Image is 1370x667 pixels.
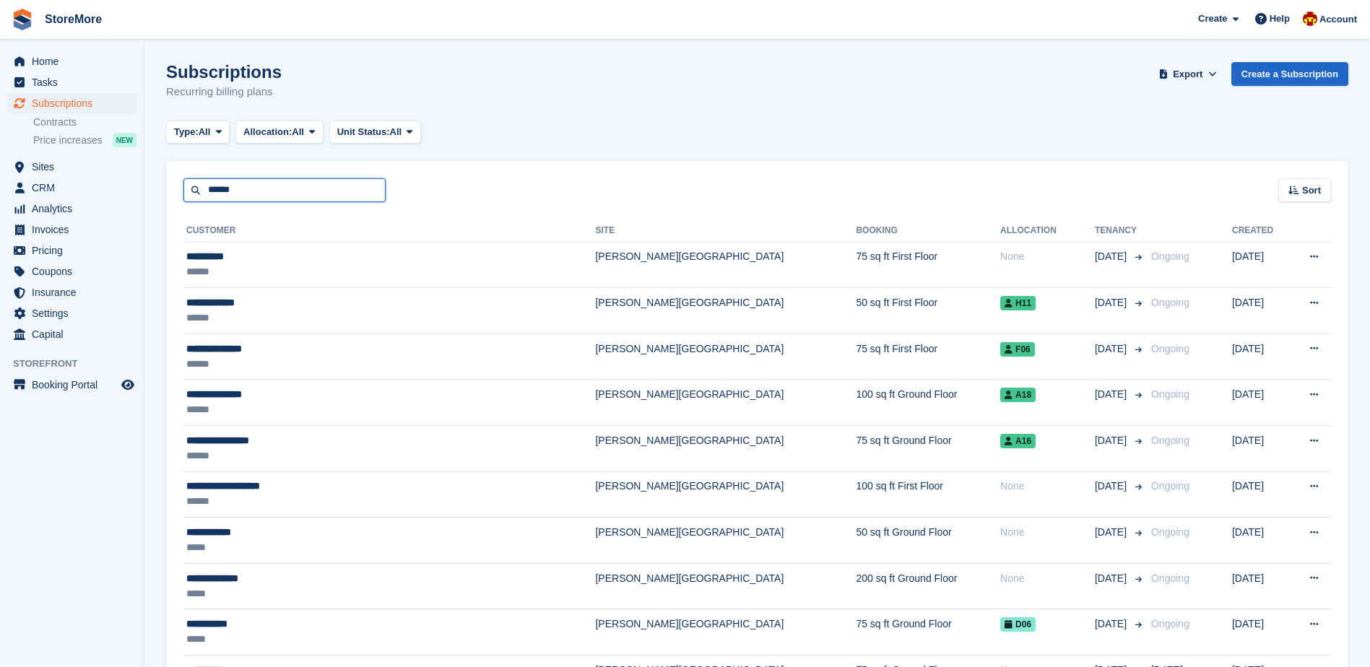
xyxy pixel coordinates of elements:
[7,51,136,71] a: menu
[235,121,324,144] button: Allocation: All
[12,9,33,30] img: stora-icon-8386f47178a22dfd0bd8f6a31ec36ba5ce8667c1dd55bd0f319d3a0aa187defe.svg
[7,178,136,198] a: menu
[1156,62,1220,86] button: Export
[595,609,856,655] td: [PERSON_NAME][GEOGRAPHIC_DATA]
[856,471,1000,518] td: 100 sq ft First Floor
[856,563,1000,609] td: 200 sq ft Ground Floor
[1151,435,1189,446] span: Ongoing
[243,125,292,139] span: Allocation:
[1000,571,1095,586] div: None
[337,125,390,139] span: Unit Status:
[1151,480,1189,492] span: Ongoing
[1173,67,1202,82] span: Export
[1231,62,1348,86] a: Create a Subscription
[32,72,118,92] span: Tasks
[1000,434,1036,448] span: A16
[1270,12,1290,26] span: Help
[1000,342,1035,357] span: F06
[33,115,136,129] a: Contracts
[1302,183,1321,198] span: Sort
[199,125,211,139] span: All
[32,93,118,113] span: Subscriptions
[595,426,856,472] td: [PERSON_NAME][GEOGRAPHIC_DATA]
[856,333,1000,380] td: 75 sq ft First Floor
[1232,242,1289,288] td: [DATE]
[7,219,136,240] a: menu
[1232,518,1289,564] td: [DATE]
[1232,563,1289,609] td: [DATE]
[1151,297,1189,308] span: Ongoing
[1095,219,1145,243] th: Tenancy
[390,125,402,139] span: All
[856,288,1000,334] td: 50 sq ft First Floor
[595,333,856,380] td: [PERSON_NAME][GEOGRAPHIC_DATA]
[1151,526,1189,538] span: Ongoing
[1000,479,1095,494] div: None
[595,242,856,288] td: [PERSON_NAME][GEOGRAPHIC_DATA]
[1198,12,1227,26] span: Create
[119,376,136,393] a: Preview store
[1232,219,1289,243] th: Created
[7,303,136,323] a: menu
[1232,471,1289,518] td: [DATE]
[292,125,304,139] span: All
[1095,479,1130,494] span: [DATE]
[7,199,136,219] a: menu
[1319,12,1357,27] span: Account
[7,72,136,92] a: menu
[1232,288,1289,334] td: [DATE]
[1151,572,1189,584] span: Ongoing
[595,288,856,334] td: [PERSON_NAME][GEOGRAPHIC_DATA]
[7,240,136,261] a: menu
[1000,617,1036,632] span: D06
[32,219,118,240] span: Invoices
[1000,388,1036,402] span: A18
[39,7,108,31] a: StoreMore
[7,324,136,344] a: menu
[856,609,1000,655] td: 75 sq ft Ground Floor
[595,380,856,426] td: [PERSON_NAME][GEOGRAPHIC_DATA]
[595,219,856,243] th: Site
[1095,341,1130,357] span: [DATE]
[595,471,856,518] td: [PERSON_NAME][GEOGRAPHIC_DATA]
[113,133,136,147] div: NEW
[1151,250,1189,262] span: Ongoing
[32,178,118,198] span: CRM
[595,563,856,609] td: [PERSON_NAME][GEOGRAPHIC_DATA]
[7,157,136,177] a: menu
[1232,333,1289,380] td: [DATE]
[856,426,1000,472] td: 75 sq ft Ground Floor
[1000,296,1036,310] span: H11
[32,240,118,261] span: Pricing
[1151,388,1189,400] span: Ongoing
[32,375,118,395] span: Booking Portal
[32,199,118,219] span: Analytics
[1095,249,1130,264] span: [DATE]
[856,242,1000,288] td: 75 sq ft First Floor
[1095,433,1130,448] span: [DATE]
[183,219,595,243] th: Customer
[166,84,282,100] p: Recurring billing plans
[7,282,136,302] a: menu
[1095,571,1130,586] span: [DATE]
[1232,426,1289,472] td: [DATE]
[166,121,230,144] button: Type: All
[1095,525,1130,540] span: [DATE]
[856,380,1000,426] td: 100 sq ft Ground Floor
[1000,219,1095,243] th: Allocation
[174,125,199,139] span: Type:
[595,518,856,564] td: [PERSON_NAME][GEOGRAPHIC_DATA]
[166,62,282,82] h1: Subscriptions
[1232,380,1289,426] td: [DATE]
[1303,12,1317,26] img: Store More Team
[33,134,103,147] span: Price increases
[32,282,118,302] span: Insurance
[1095,295,1130,310] span: [DATE]
[1095,616,1130,632] span: [DATE]
[32,157,118,177] span: Sites
[329,121,421,144] button: Unit Status: All
[32,51,118,71] span: Home
[32,324,118,344] span: Capital
[856,219,1000,243] th: Booking
[1000,249,1095,264] div: None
